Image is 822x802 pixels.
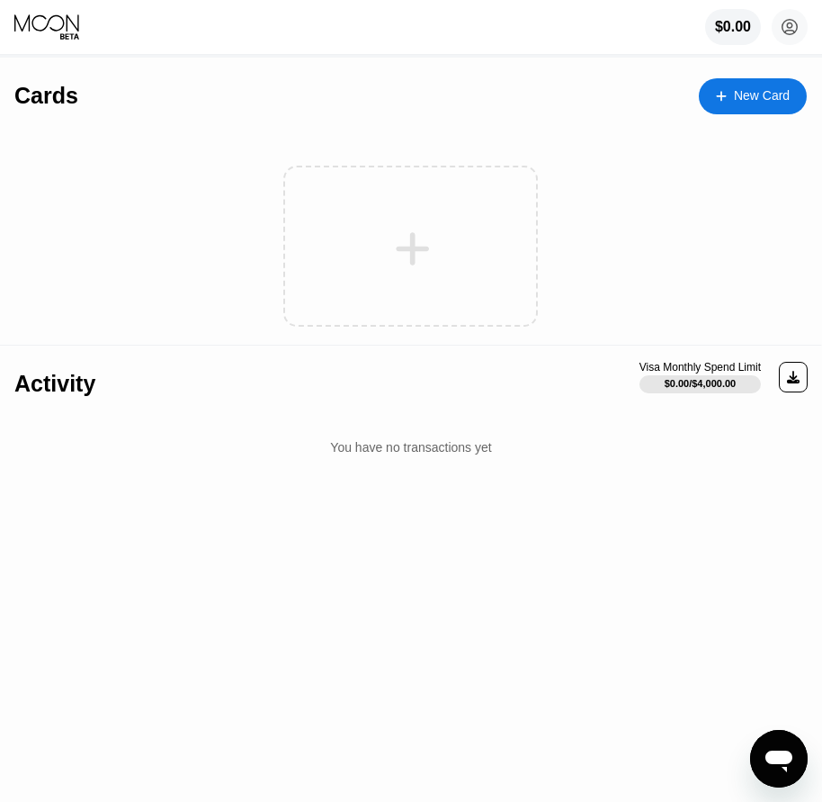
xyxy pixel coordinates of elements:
[639,361,761,374] div: Visa Monthly Spend Limit
[665,378,737,389] div: $0.00 / $4,000.00
[14,83,78,109] div: Cards
[734,88,790,104] div: New Card
[750,730,808,788] iframe: Button to launch messaging window
[14,371,95,397] div: Activity
[14,422,808,473] div: You have no transactions yet
[715,19,751,35] div: $0.00
[699,78,807,114] div: New Card
[639,361,761,393] div: Visa Monthly Spend Limit$0.00/$4,000.00
[705,9,761,45] div: $0.00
